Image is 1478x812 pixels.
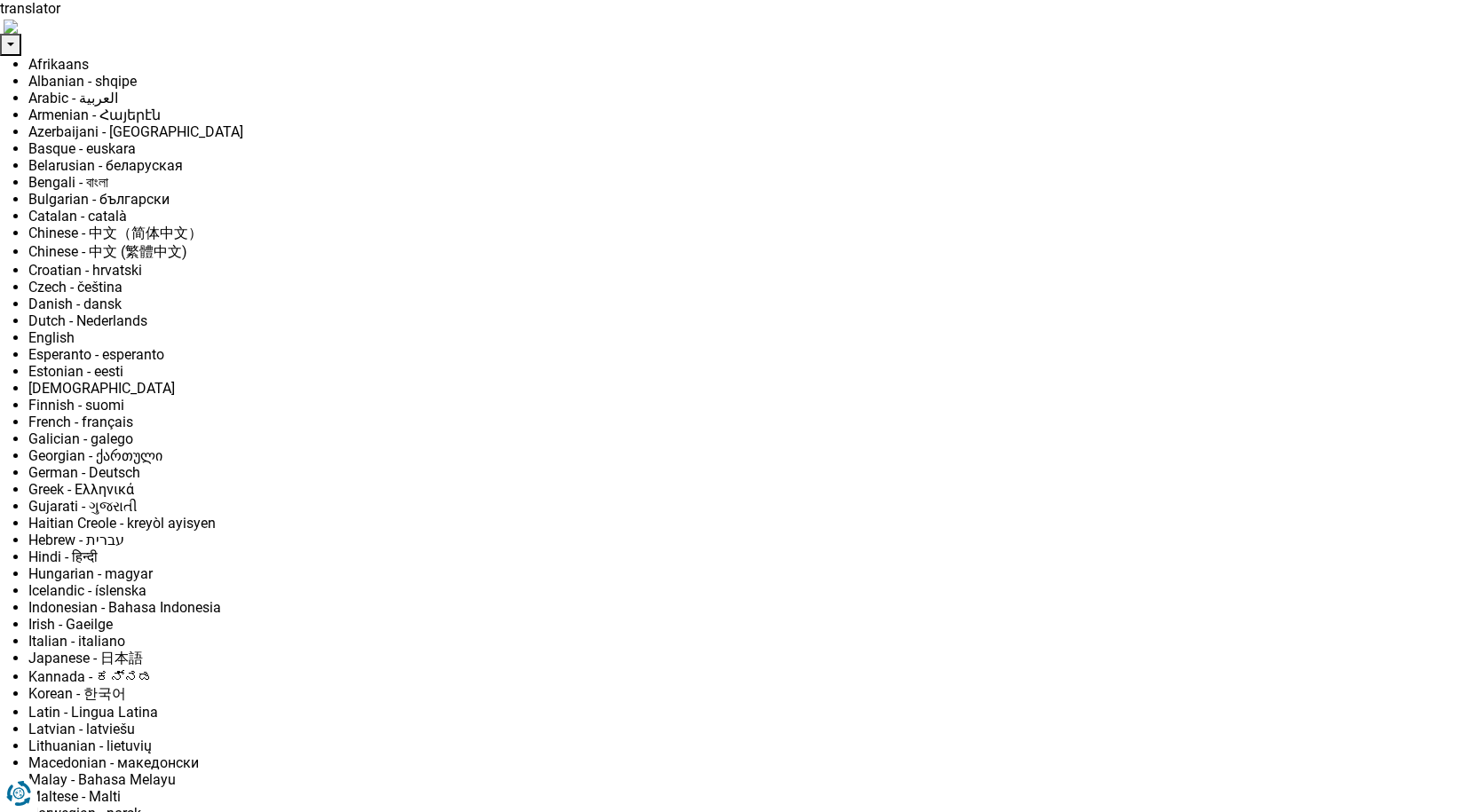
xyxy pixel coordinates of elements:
a: Macedonian - македонски [28,754,1478,771]
a: Gujarati - ગુજરાતી [28,498,1478,515]
a: Greek - Ελληνικά [28,481,1478,498]
a: Afrikaans [28,56,1478,73]
a: Bengali - বাংলা [28,174,1478,191]
a: Catalan - català [28,208,1478,225]
a: Lithuanian - lietuvių [28,737,1478,754]
a: Estonian - eesti [28,363,1478,380]
a: Hungarian - magyar [28,565,1478,582]
a: [DEMOGRAPHIC_DATA] [28,380,1478,397]
a: Finnish - suomi [28,397,1478,414]
a: Maltese - Malti [28,788,1478,805]
a: Basque - euskara [28,140,1478,157]
a: Hindi - हिन्दी [28,548,1478,565]
a: Czech - čeština [28,279,1478,296]
a: Dutch - Nederlands [28,312,1478,329]
a: Croatian - hrvatski [28,262,1478,279]
a: Malay - Bahasa Melayu [28,771,1478,788]
a: Italian - italiano [28,633,1478,650]
a: Albanian - shqipe [28,73,1478,90]
a: Chinese - 中文（简体中文） [28,225,1478,243]
a: Latin - Lingua Latina [28,704,1478,721]
a: Japanese - 日本語 [28,650,1478,668]
a: Bulgarian - български [28,191,1478,208]
a: Danish - dansk [28,296,1478,312]
a: Korean - 한국어 [28,685,1478,704]
img: right-arrow.png [4,20,18,34]
a: Galician - galego [28,430,1478,447]
a: Haitian Creole - kreyòl ayisyen [28,515,1478,532]
a: Belarusian - беларуская [28,157,1478,174]
a: Irish - Gaeilge [28,616,1478,633]
a: Arabic - ‎‫العربية‬‎ [28,90,1478,106]
a: Hebrew - ‎‫עברית‬‎ [28,532,1478,548]
a: Esperanto - esperanto [28,346,1478,363]
a: Georgian - ქართული [28,447,1478,464]
a: French - français [28,414,1478,430]
a: Azerbaijani - [GEOGRAPHIC_DATA] [28,123,1478,140]
a: Indonesian - Bahasa Indonesia [28,599,1478,616]
a: Icelandic - íslenska [28,582,1478,599]
a: German - Deutsch [28,464,1478,481]
a: English [28,329,1478,346]
a: Latvian - latviešu [28,721,1478,737]
a: Chinese - 中文 (繁體中文) [28,243,1478,262]
a: Armenian - Հայերէն [28,106,1478,123]
a: Kannada - ಕನ್ನಡ [28,668,1478,685]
